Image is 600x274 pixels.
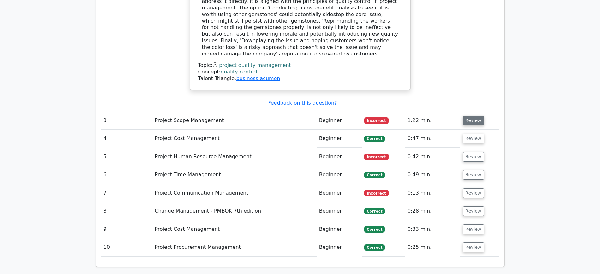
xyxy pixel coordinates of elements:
[152,112,317,130] td: Project Scope Management
[152,184,317,202] td: Project Communication Management
[463,116,484,125] button: Review
[268,100,337,106] a: Feedback on this question?
[364,244,385,251] span: Correct
[101,238,152,256] td: 10
[219,62,291,68] a: project quality management
[463,242,484,252] button: Review
[152,130,317,148] td: Project Cost Management
[405,112,460,130] td: 1:22 min.
[364,208,385,214] span: Correct
[463,170,484,180] button: Review
[317,202,362,220] td: Beginner
[152,238,317,256] td: Project Procurement Management
[405,238,460,256] td: 0:25 min.
[101,112,152,130] td: 3
[405,202,460,220] td: 0:28 min.
[101,148,152,166] td: 5
[364,117,389,124] span: Incorrect
[152,220,317,238] td: Project Cost Management
[317,184,362,202] td: Beginner
[364,226,385,232] span: Correct
[317,238,362,256] td: Beginner
[198,62,402,69] div: Topic:
[317,130,362,148] td: Beginner
[405,166,460,184] td: 0:49 min.
[221,69,257,75] a: quality control
[364,190,389,196] span: Incorrect
[101,202,152,220] td: 8
[463,224,484,234] button: Review
[463,152,484,162] button: Review
[317,220,362,238] td: Beginner
[317,166,362,184] td: Beginner
[198,62,402,82] div: Talent Triangle:
[198,69,402,75] div: Concept:
[364,172,385,178] span: Correct
[101,220,152,238] td: 9
[405,184,460,202] td: 0:13 min.
[317,148,362,166] td: Beginner
[101,184,152,202] td: 7
[236,75,280,81] a: business acumen
[405,130,460,148] td: 0:47 min.
[463,134,484,143] button: Review
[364,136,385,142] span: Correct
[364,154,389,160] span: Incorrect
[463,206,484,216] button: Review
[101,166,152,184] td: 6
[152,148,317,166] td: Project Human Resource Management
[317,112,362,130] td: Beginner
[405,220,460,238] td: 0:33 min.
[405,148,460,166] td: 0:42 min.
[152,166,317,184] td: Project Time Management
[463,188,484,198] button: Review
[101,130,152,148] td: 4
[152,202,317,220] td: Change Management - PMBOK 7th edition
